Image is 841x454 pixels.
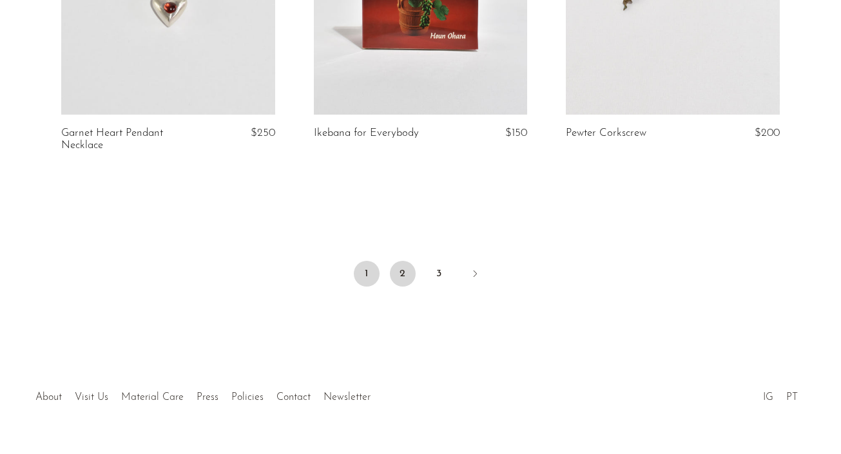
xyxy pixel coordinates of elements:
[390,261,416,287] a: 2
[197,392,218,402] a: Press
[251,128,275,138] span: $250
[121,392,184,402] a: Material Care
[763,392,773,402] a: IG
[566,128,646,139] a: Pewter Corkscrew
[786,392,798,402] a: PT
[354,261,380,287] span: 1
[755,128,780,138] span: $200
[426,261,452,287] a: 3
[314,128,419,139] a: Ikebana for Everybody
[462,261,488,289] a: Next
[231,392,264,402] a: Policies
[505,128,527,138] span: $150
[29,382,377,406] ul: Quick links
[61,128,203,151] a: Garnet Heart Pendant Necklace
[35,392,62,402] a: About
[757,382,804,406] ul: Social Medias
[276,392,311,402] a: Contact
[75,392,108,402] a: Visit Us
